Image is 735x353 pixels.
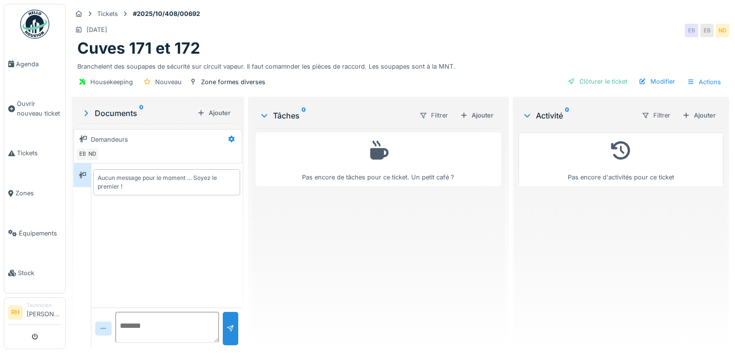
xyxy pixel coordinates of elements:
sup: 0 [139,107,144,119]
div: [DATE] [86,25,107,34]
a: Zones [4,173,65,213]
div: Ajouter [678,109,720,122]
h1: Cuves 171 et 172 [77,39,200,58]
div: EB [76,147,89,161]
a: Ouvrir nouveau ticket [4,84,65,133]
div: Activité [522,110,634,121]
div: Pas encore de tâches pour ce ticket. Un petit café ? [262,137,495,182]
div: Ajouter [193,106,234,119]
div: EB [700,24,714,37]
div: ND [86,147,99,161]
a: Tickets [4,133,65,174]
span: Agenda [16,59,61,69]
a: Équipements [4,213,65,253]
sup: 0 [565,110,569,121]
div: Documents [81,107,193,119]
div: EB [685,24,698,37]
div: Technicien [27,302,61,309]
div: Tâches [259,110,411,121]
li: RH [8,305,23,320]
div: Demandeurs [91,135,128,144]
sup: 0 [302,110,306,121]
div: Tickets [97,9,118,18]
span: Stock [18,268,61,278]
strong: #2025/10/408/00692 [129,9,204,18]
span: Ouvrir nouveau ticket [17,99,61,118]
div: ND [716,24,729,37]
div: Filtrer [637,108,675,122]
a: RH Technicien[PERSON_NAME] [8,302,61,325]
div: Actions [683,75,725,89]
div: Aucun message pour le moment … Soyez le premier ! [98,174,236,191]
li: [PERSON_NAME] [27,302,61,323]
div: Ajouter [456,109,497,122]
div: Filtrer [415,108,452,122]
div: Clôturer le ticket [564,75,631,88]
span: Zones [15,189,61,198]
div: Branchelent des soupapes de sécurité sur circuit vapeur. Il faut comamnder les pièces de raccord.... [77,58,723,71]
div: Pas encore d'activités pour ce ticket [525,137,717,182]
span: Équipements [19,229,61,238]
div: Modifier [635,75,679,88]
img: Badge_color-CXgf-gQk.svg [20,10,49,39]
span: Tickets [17,148,61,158]
a: Agenda [4,44,65,84]
a: Stock [4,253,65,294]
div: Housekeeping [90,77,133,87]
div: Nouveau [155,77,182,87]
div: Zone formes diverses [201,77,265,87]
